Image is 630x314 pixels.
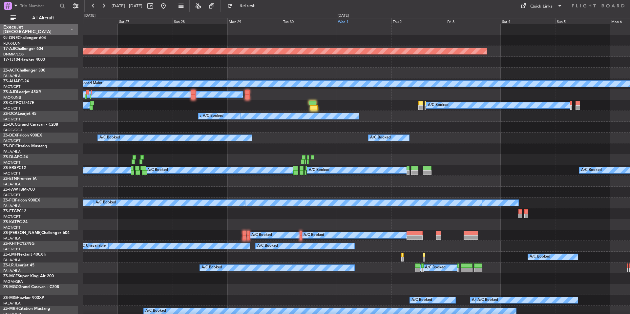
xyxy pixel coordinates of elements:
input: Trip Number [20,1,58,11]
div: A/C Booked [251,230,272,240]
a: FALA/HLA [3,182,21,187]
span: ZS-MIG [3,296,17,300]
a: FACT/CPT [3,106,20,111]
a: FAOR/JNB [3,95,21,100]
div: Tue 30 [282,18,337,24]
span: ZS-DCA [3,112,18,116]
a: ZS-MRHCitation Mustang [3,307,50,311]
span: ZS-AJD [3,90,17,94]
span: ZS-ETN [3,177,17,181]
span: ZS-ERS [3,166,16,170]
div: A/C Booked [425,263,446,273]
div: Thu 2 [391,18,446,24]
span: ZS-DLA [3,155,17,159]
div: Sat 27 [118,18,173,24]
a: FACT/CPT [3,171,20,176]
a: ZS-LRJLearjet 45 [3,263,34,267]
a: ZS-DCALearjet 45 [3,112,36,116]
a: ZS-DCCGrand Caravan - C208 [3,123,58,127]
span: T7-AJI [3,47,15,51]
span: T7-TJ104 [3,58,20,62]
a: FALA/HLA [3,203,21,208]
a: ZS-FTGPC12 [3,209,26,213]
span: ZS-[PERSON_NAME] [3,231,41,235]
a: FALA/HLA [3,258,21,262]
a: FLKK/LUN [3,41,21,46]
div: [DATE] [338,13,349,19]
div: A/C Booked [530,252,550,262]
a: T7-AJIChallenger 604 [3,47,43,51]
a: FAGC/GCJ [3,128,22,133]
div: Mon 29 [227,18,282,24]
a: FALA/HLA [3,149,21,154]
a: ZS-DLAPC-24 [3,155,28,159]
a: ZS-MIGHawker 900XP [3,296,44,300]
button: Refresh [224,1,263,11]
div: A/C Booked [147,165,168,175]
a: ZS-FCIFalcon 900EX [3,199,40,202]
div: A/C Booked [428,100,449,110]
span: ZS-LMF [3,253,17,257]
a: FALA/HLA [3,73,21,78]
div: [DATE] [84,13,95,19]
a: FACT/CPT [3,138,20,143]
div: A/C Booked [95,198,116,208]
a: ZS-KHTPC12/NG [3,242,34,246]
a: 9J-ONEChallenger 604 [3,36,46,40]
div: Planned Maint [78,79,102,89]
span: ZS-LRJ [3,263,16,267]
span: Refresh [234,4,262,8]
a: ZS-AJDLearjet 45XR [3,90,41,94]
span: ZS-MCE [3,274,18,278]
span: ZS-ACT [3,69,17,73]
a: ZS-LMFNextant 400XTi [3,253,46,257]
div: A/C Booked [257,241,278,251]
a: FACT/CPT [3,247,20,252]
div: A/C Booked [99,133,120,143]
a: ZS-MCESuper King Air 200 [3,274,54,278]
a: ZS-DEXFalcon 900EX [3,134,42,137]
a: ZS-ACTChallenger 300 [3,69,45,73]
a: FALA/HLA [3,301,21,306]
div: A/C Booked [370,133,391,143]
div: A/C Booked [201,263,222,273]
div: A/C Booked [477,295,498,305]
a: FACT/CPT [3,160,20,165]
div: A/C Booked [309,165,329,175]
a: FALA/HLA [3,268,21,273]
div: Wed 1 [337,18,391,24]
span: ZS-FTG [3,209,17,213]
div: A/C Booked [472,295,493,305]
a: ZS-DFICitation Mustang [3,144,47,148]
a: FALA/HLA [3,236,21,241]
a: DNMM/LOS [3,52,24,57]
a: ZS-FAWTBM-700 [3,188,35,192]
button: All Aircraft [7,13,71,23]
div: Sun 5 [556,18,610,24]
a: ZS-MGCGrand Caravan - C208 [3,285,59,289]
a: ZS-AHAPC-24 [3,79,29,83]
a: FACT/CPT [3,214,20,219]
div: Sun 28 [173,18,227,24]
a: FAGM/QRA [3,279,23,284]
a: ZS-[PERSON_NAME]Challenger 604 [3,231,70,235]
a: ZS-KATPC-24 [3,220,28,224]
a: ZS-ERSPC12 [3,166,26,170]
span: 9J-ONE [3,36,18,40]
span: ZS-KHT [3,242,17,246]
div: Fri 26 [63,18,118,24]
div: A/C Booked [411,295,432,305]
span: ZS-FAW [3,188,18,192]
div: Sat 4 [501,18,556,24]
a: T7-TJ104Hawker 4000 [3,58,45,62]
span: ZS-CJT [3,101,16,105]
span: ZS-MRH [3,307,18,311]
span: ZS-KAT [3,220,17,224]
span: ZS-DFI [3,144,15,148]
div: A/C Booked [200,111,221,121]
a: FACT/CPT [3,84,20,89]
a: ZS-ETNPremier IA [3,177,37,181]
div: A/C Unavailable [78,241,106,251]
span: ZS-DEX [3,134,17,137]
div: A/C Booked [304,230,324,240]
